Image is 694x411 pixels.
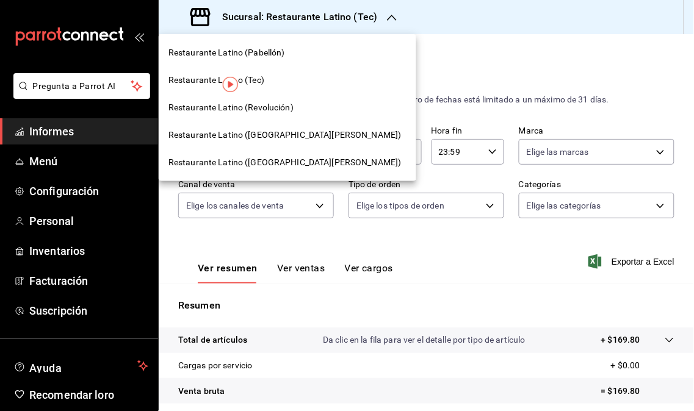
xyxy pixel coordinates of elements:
div: Restaurante Latino ([GEOGRAPHIC_DATA][PERSON_NAME]) [159,121,416,149]
div: Restaurante Latino (Revolución) [159,94,416,121]
img: Marcador de información sobre herramientas [223,77,238,92]
font: Restaurante Latino ([GEOGRAPHIC_DATA][PERSON_NAME]) [168,157,402,167]
font: Restaurante Latino ([GEOGRAPHIC_DATA][PERSON_NAME]) [168,130,402,140]
div: Restaurante Latino ([GEOGRAPHIC_DATA][PERSON_NAME]) [159,149,416,176]
div: Restaurante Latino (Pabellón) [159,39,416,66]
font: Restaurante Latino (Revolución) [168,102,294,112]
div: Restaurante Latino (Tec) [159,66,416,94]
font: Restaurante Latino (Tec) [168,75,264,85]
font: Restaurante Latino (Pabellón) [168,48,285,57]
